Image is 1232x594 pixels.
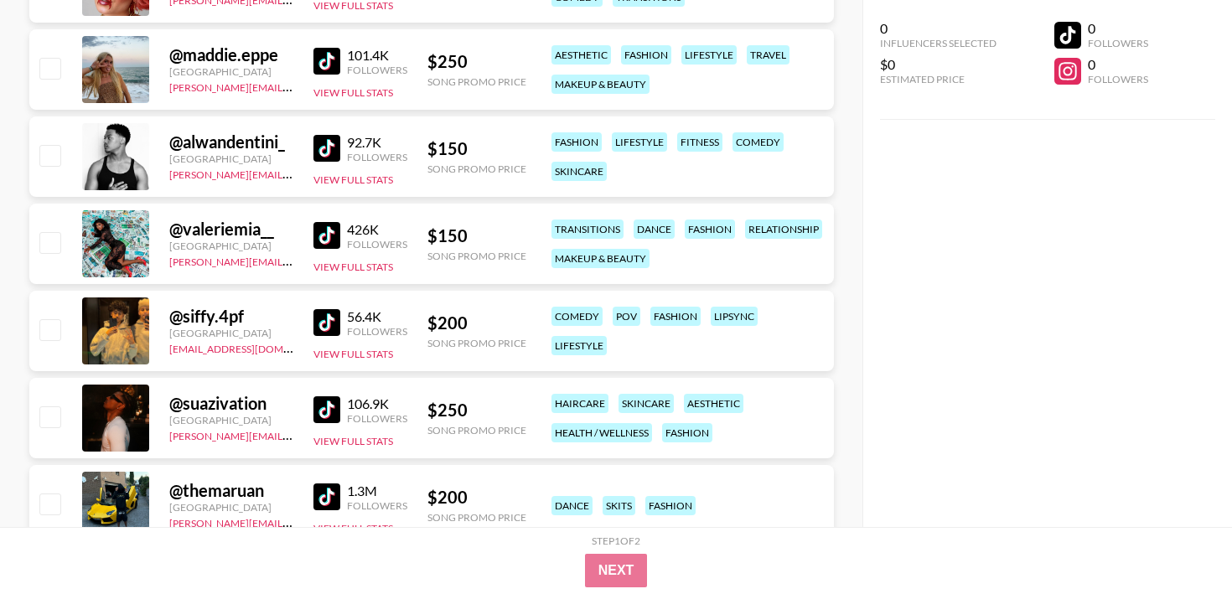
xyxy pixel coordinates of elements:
button: View Full Stats [313,348,393,360]
div: [GEOGRAPHIC_DATA] [169,414,293,426]
button: View Full Stats [313,261,393,273]
a: [PERSON_NAME][EMAIL_ADDRESS][DOMAIN_NAME] [169,252,417,268]
div: Followers [1088,73,1148,85]
button: View Full Stats [313,435,393,447]
div: 426K [347,221,407,238]
div: $ 150 [427,225,526,246]
div: 0 [1088,56,1148,73]
div: @ maddie.eppe [169,44,293,65]
a: [PERSON_NAME][EMAIL_ADDRESS][DOMAIN_NAME] [169,426,417,442]
div: aesthetic [551,45,611,65]
div: dance [551,496,593,515]
div: lipsync [711,307,758,326]
div: $ 200 [427,487,526,508]
img: TikTok [313,48,340,75]
div: dance [634,220,675,239]
button: Next [585,554,648,587]
img: TikTok [313,135,340,162]
div: 0 [880,20,996,37]
div: fashion [621,45,671,65]
div: [GEOGRAPHIC_DATA] [169,65,293,78]
div: Song Promo Price [427,424,526,436]
div: Followers [347,238,407,251]
div: $0 [880,56,996,73]
div: Followers [1088,37,1148,49]
div: $ 250 [427,400,526,421]
a: [PERSON_NAME][EMAIL_ADDRESS][PERSON_NAME][DOMAIN_NAME] [169,514,497,529]
div: @ themaruan [169,480,293,501]
div: [GEOGRAPHIC_DATA] [169,240,293,252]
div: Influencers Selected [880,37,996,49]
div: 92.7K [347,134,407,151]
div: fitness [677,132,722,152]
div: lifestyle [551,336,607,355]
div: Step 1 of 2 [592,535,640,547]
a: [PERSON_NAME][EMAIL_ADDRESS][DOMAIN_NAME] [169,78,417,94]
a: [PERSON_NAME][EMAIL_ADDRESS][DOMAIN_NAME] [169,165,417,181]
div: @ siffy.4pf [169,306,293,327]
div: 56.4K [347,308,407,325]
div: Followers [347,412,407,425]
div: haircare [551,394,608,413]
button: View Full Stats [313,173,393,186]
div: $ 200 [427,312,526,333]
div: comedy [551,307,603,326]
div: $ 150 [427,138,526,159]
div: 1.3M [347,483,407,499]
img: TikTok [313,309,340,336]
div: lifestyle [612,132,667,152]
div: skincare [551,162,607,181]
div: [GEOGRAPHIC_DATA] [169,152,293,165]
div: Followers [347,64,407,76]
div: travel [747,45,789,65]
div: Estimated Price [880,73,996,85]
div: @ alwandentini_ [169,132,293,152]
div: aesthetic [684,394,743,413]
div: Followers [347,151,407,163]
div: [GEOGRAPHIC_DATA] [169,327,293,339]
img: TikTok [313,222,340,249]
button: View Full Stats [313,522,393,535]
div: makeup & beauty [551,249,650,268]
div: fashion [685,220,735,239]
img: TikTok [313,396,340,423]
div: 101.4K [347,47,407,64]
div: $ 250 [427,51,526,72]
div: Song Promo Price [427,250,526,262]
div: @ valeriemia__ [169,219,293,240]
div: health / wellness [551,423,652,442]
div: fashion [551,132,602,152]
div: [GEOGRAPHIC_DATA] [169,501,293,514]
div: skincare [619,394,674,413]
button: View Full Stats [313,86,393,99]
div: @ suazivation [169,393,293,414]
div: comedy [732,132,784,152]
div: fashion [650,307,701,326]
div: Song Promo Price [427,163,526,175]
img: TikTok [313,483,340,510]
div: Song Promo Price [427,337,526,349]
div: pov [613,307,640,326]
div: Song Promo Price [427,511,526,524]
div: Followers [347,499,407,512]
a: [EMAIL_ADDRESS][DOMAIN_NAME] [169,339,338,355]
div: 0 [1088,20,1148,37]
div: skits [603,496,635,515]
div: Song Promo Price [427,75,526,88]
div: fashion [662,423,712,442]
div: makeup & beauty [551,75,650,94]
div: 106.9K [347,395,407,412]
div: Followers [347,325,407,338]
div: lifestyle [681,45,737,65]
div: transitions [551,220,624,239]
div: relationship [745,220,822,239]
div: fashion [645,496,696,515]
